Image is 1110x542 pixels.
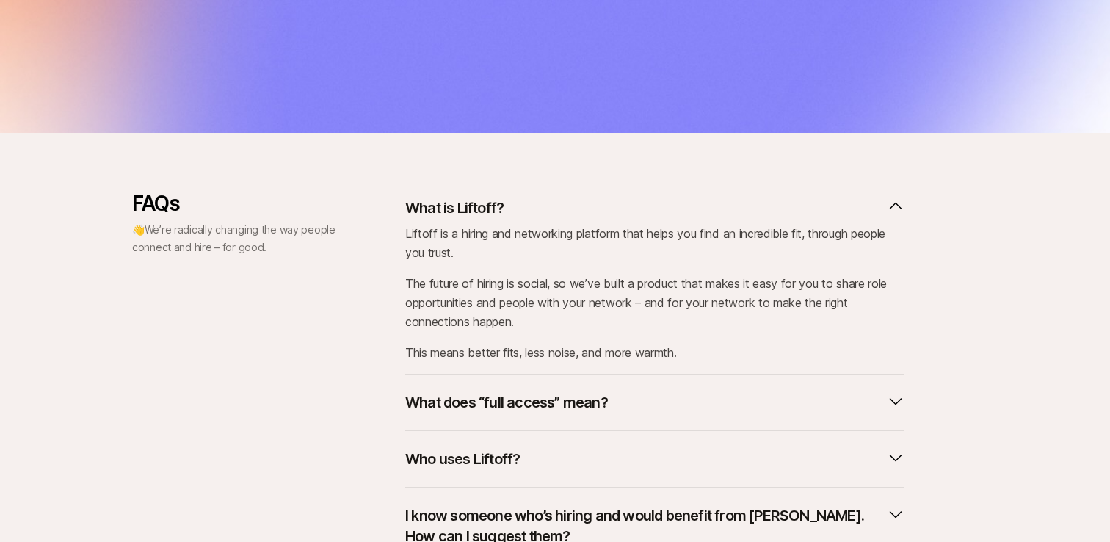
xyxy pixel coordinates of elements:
p: What does “full access” mean? [405,392,608,413]
button: Who uses Liftoff? [405,443,904,475]
p: Who uses Liftoff? [405,449,520,469]
span: We’re radically changing the way people connect and hire – for good. [132,223,335,253]
p: Liftoff is a hiring and networking platform that helps you find an incredible fit, through people... [405,224,904,262]
button: What is Liftoff? [405,192,904,224]
p: 👋 [132,221,338,256]
p: The future of hiring is social, so we’ve built a product that makes it easy for you to share role... [405,274,904,331]
p: This means better fits, less noise, and more warmth. [405,343,904,362]
div: What is Liftoff? [405,224,904,362]
p: FAQs [132,192,338,215]
button: What does “full access” mean? [405,386,904,419]
p: What is Liftoff? [405,198,504,218]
